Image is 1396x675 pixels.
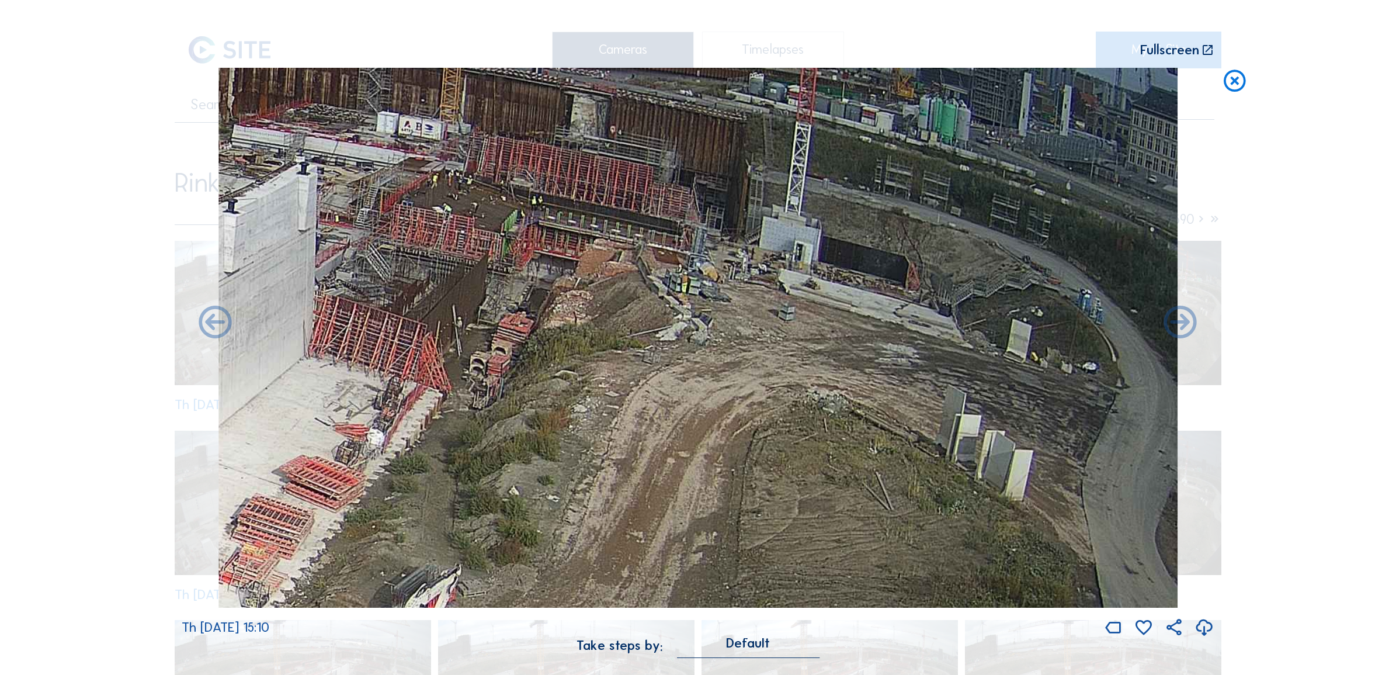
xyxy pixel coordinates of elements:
i: Forward [196,304,235,344]
span: Th [DATE] 15:10 [182,619,269,635]
div: Default [726,638,770,649]
div: Take steps by: [577,639,663,653]
i: Back [1161,304,1200,344]
div: Default [677,638,819,657]
div: Fullscreen [1140,44,1199,58]
img: Image [218,68,1178,608]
